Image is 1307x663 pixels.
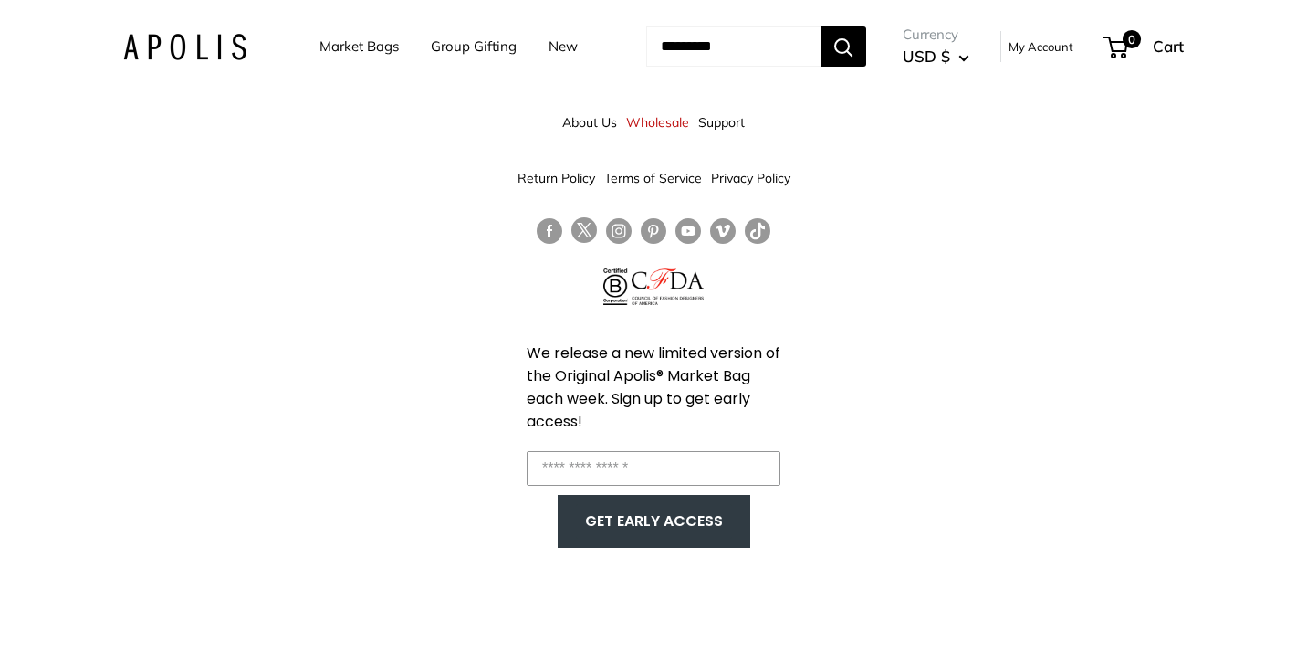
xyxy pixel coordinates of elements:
[745,217,770,244] a: Follow us on Tumblr
[903,22,969,47] span: Currency
[632,268,704,305] img: Council of Fashion Designers of America Member
[821,26,866,67] button: Search
[903,42,969,71] button: USD $
[606,217,632,244] a: Follow us on Instagram
[646,26,821,67] input: Search...
[537,217,562,244] a: Follow us on Facebook
[626,106,689,139] a: Wholesale
[711,162,790,195] a: Privacy Policy
[431,34,517,59] a: Group Gifting
[675,217,701,244] a: Follow us on YouTube
[527,451,780,486] input: Enter your email
[576,504,732,539] button: GET EARLY ACCESS
[123,34,246,60] img: Apolis
[903,47,950,66] span: USD $
[1153,37,1184,56] span: Cart
[549,34,578,59] a: New
[571,217,597,250] a: Follow us on Twitter
[518,162,595,195] a: Return Policy
[604,162,702,195] a: Terms of Service
[1123,30,1141,48] span: 0
[1009,36,1073,58] a: My Account
[603,268,628,305] img: Certified B Corporation
[698,106,745,139] a: Support
[562,106,617,139] a: About Us
[710,217,736,244] a: Follow us on Vimeo
[1105,32,1184,61] a: 0 Cart
[527,342,780,432] span: We release a new limited version of the Original Apolis® Market Bag each week. Sign up to get ear...
[641,217,666,244] a: Follow us on Pinterest
[319,34,399,59] a: Market Bags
